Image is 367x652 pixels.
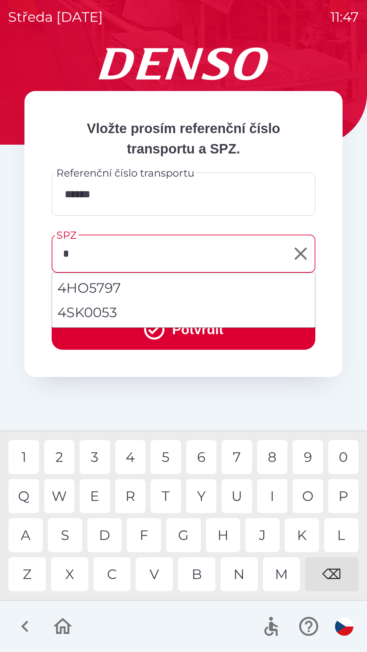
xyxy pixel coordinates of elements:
p: Vložte prosím referenční číslo transportu a SPZ. [52,118,315,159]
button: Potvrdit [52,309,315,350]
p: středa [DATE] [8,7,103,27]
li: 4HO5797 [52,276,315,300]
label: Referenční číslo transportu [56,166,194,180]
li: 4SK0053 [52,300,315,325]
button: Clear [289,241,313,266]
p: 11:47 [330,7,359,27]
img: cs flag [335,617,353,636]
label: SPZ [56,228,76,242]
img: Logo [24,48,343,80]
